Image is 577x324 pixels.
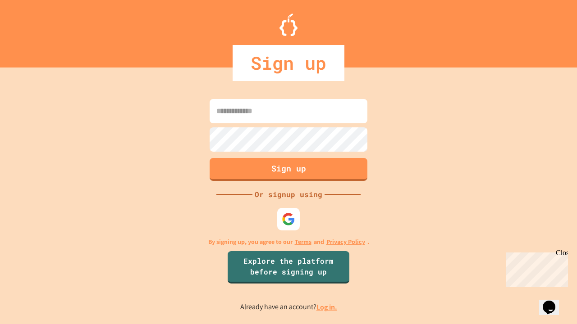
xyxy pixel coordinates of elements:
[233,45,344,81] div: Sign up
[326,237,365,247] a: Privacy Policy
[228,251,349,283] a: Explore the platform before signing up
[240,301,337,313] p: Already have an account?
[295,237,311,247] a: Terms
[252,189,325,200] div: Or signup using
[502,249,568,287] iframe: chat widget
[316,302,337,312] a: Log in.
[210,158,367,181] button: Sign up
[4,4,62,57] div: Chat with us now!Close
[208,237,369,247] p: By signing up, you agree to our and .
[282,212,295,226] img: google-icon.svg
[539,288,568,315] iframe: chat widget
[279,13,298,36] img: Logo.svg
